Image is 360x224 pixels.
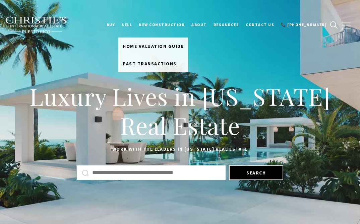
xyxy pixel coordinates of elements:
a: New Construction [135,16,188,33]
p: Work with the leaders in [US_STATE] Real Estate [17,145,343,153]
span: Contact Us [246,22,274,27]
a: About [188,16,210,33]
h1: Luxury Lives in [US_STATE] Real Estate [17,82,343,140]
a: Home Valuation Guide [118,38,188,55]
span: 📞 [PHONE_NUMBER] [281,22,327,27]
a: BUY [103,16,119,33]
a: Resources [210,16,243,33]
span: New Construction [139,22,185,27]
a: SELL [118,16,135,33]
img: Christie's International Real Estate black text logo [5,16,67,34]
button: Search [229,165,283,180]
span: Home Valuation Guide [123,43,184,49]
a: Past Transactions [118,55,188,72]
span: Past Transactions [123,61,177,67]
a: 📞 [PHONE_NUMBER] [278,16,330,33]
